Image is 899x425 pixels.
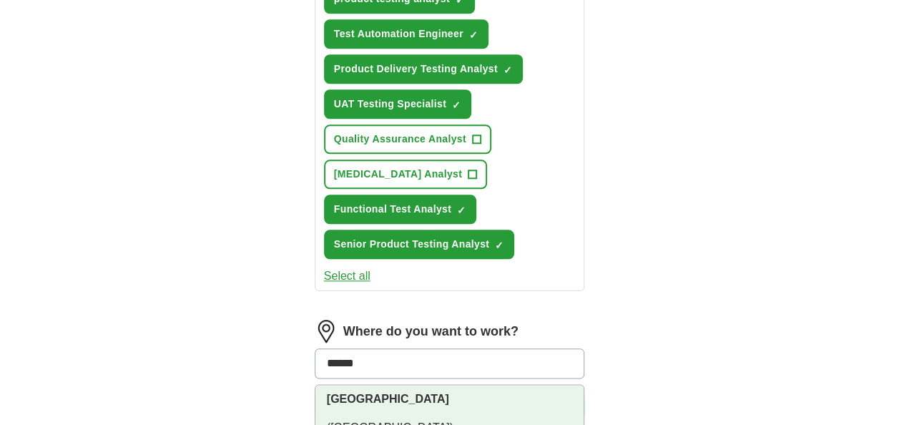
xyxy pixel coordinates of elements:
span: [MEDICAL_DATA] Analyst [334,167,462,182]
label: Where do you want to work? [343,322,519,341]
img: location.png [315,320,338,343]
button: Senior Product Testing Analyst✓ [324,230,514,259]
button: Select all [324,268,370,285]
span: ✓ [495,240,503,251]
span: Senior Product Testing Analyst [334,237,489,252]
strong: [GEOGRAPHIC_DATA] [327,393,449,405]
span: Quality Assurance Analyst [334,132,466,147]
button: [MEDICAL_DATA] Analyst [324,160,487,189]
button: Product Delivery Testing Analyst✓ [324,54,523,84]
span: ✓ [469,29,478,41]
button: Functional Test Analyst✓ [324,195,476,224]
button: Test Automation Engineer✓ [324,19,488,49]
button: UAT Testing Specialist✓ [324,89,471,119]
span: Test Automation Engineer [334,26,463,41]
button: Quality Assurance Analyst [324,124,491,154]
span: ✓ [457,205,466,216]
span: ✓ [503,64,512,76]
span: Functional Test Analyst [334,202,451,217]
span: UAT Testing Specialist [334,97,446,112]
span: ✓ [452,99,461,111]
span: Product Delivery Testing Analyst [334,62,498,77]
